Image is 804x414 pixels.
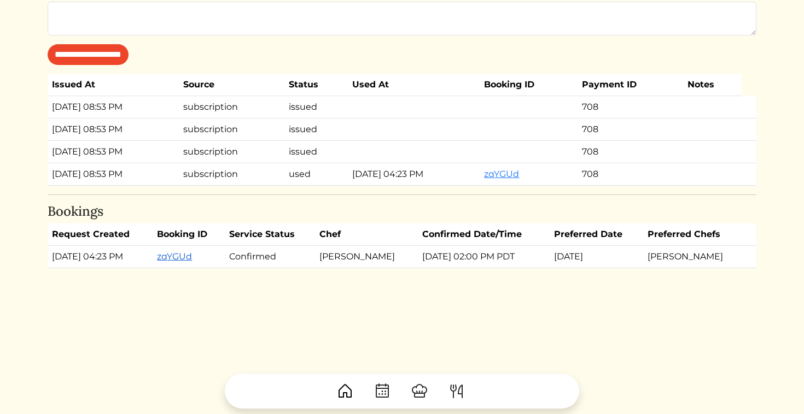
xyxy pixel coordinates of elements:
[48,96,179,118] td: [DATE] 08:53 PM
[550,246,644,268] td: [DATE]
[418,246,550,268] td: [DATE] 02:00 PM PDT
[225,223,315,246] th: Service Status
[153,223,224,246] th: Booking ID
[348,163,480,185] td: [DATE] 04:23 PM
[448,382,465,400] img: ForkKnife-55491504ffdb50bab0c1e09e7649658475375261d09fd45db06cec23bce548bf.svg
[578,163,683,185] td: 708
[578,140,683,163] td: 708
[418,223,550,246] th: Confirmed Date/Time
[179,140,284,163] td: subscription
[284,140,348,163] td: issued
[348,74,480,96] th: Used At
[284,74,348,96] th: Status
[179,163,284,185] td: subscription
[578,96,683,118] td: 708
[284,163,348,185] td: used
[157,251,192,262] a: zqYGUd
[411,382,428,400] img: ChefHat-a374fb509e4f37eb0702ca99f5f64f3b6956810f32a249b33092029f8484b388.svg
[179,96,284,118] td: subscription
[48,223,153,246] th: Request Created
[643,223,745,246] th: Preferred Chefs
[683,74,742,96] th: Notes
[48,163,179,185] td: [DATE] 08:53 PM
[643,246,745,268] td: [PERSON_NAME]
[48,118,179,140] td: [DATE] 08:53 PM
[315,246,417,268] td: [PERSON_NAME]
[578,118,683,140] td: 708
[550,223,644,246] th: Preferred Date
[179,74,284,96] th: Source
[48,246,153,268] td: [DATE] 04:23 PM
[336,382,354,400] img: House-9bf13187bcbb5817f509fe5e7408150f90897510c4275e13d0d5fca38e0b5951.svg
[48,74,179,96] th: Issued At
[284,96,348,118] td: issued
[48,140,179,163] td: [DATE] 08:53 PM
[374,382,391,400] img: CalendarDots-5bcf9d9080389f2a281d69619e1c85352834be518fbc73d9501aef674afc0d57.svg
[284,118,348,140] td: issued
[480,74,578,96] th: Booking ID
[48,204,756,220] h4: Bookings
[484,169,519,179] a: zqYGUd
[179,118,284,140] td: subscription
[225,246,315,268] td: Confirmed
[315,223,417,246] th: Chef
[578,74,683,96] th: Payment ID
